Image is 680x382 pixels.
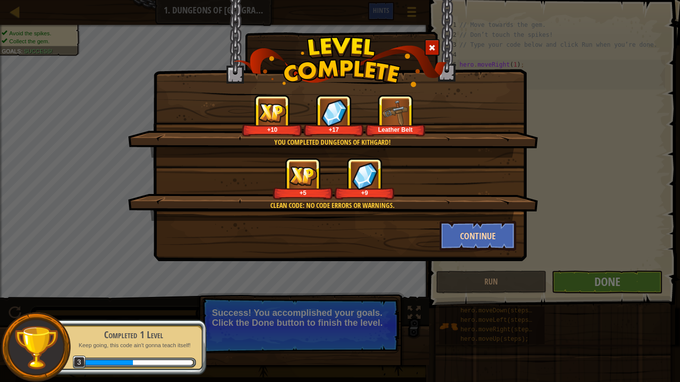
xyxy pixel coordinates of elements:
button: Continue [440,221,517,251]
img: reward_icon_xp.png [289,166,317,186]
img: reward_icon_gems.png [352,162,378,190]
div: Completed 1 Level [71,328,196,342]
div: +5 [275,189,331,196]
img: trophy.png [13,325,59,370]
img: level_complete.png [233,37,447,87]
p: Keep going, this code ain't gonna teach itself! [71,342,196,349]
span: 3 [73,356,86,369]
img: portrait.png [382,99,409,126]
img: reward_icon_xp.png [258,103,286,122]
div: +10 [244,126,300,133]
div: +9 [337,189,393,196]
div: +17 [306,126,362,133]
img: reward_icon_gems.png [321,99,347,126]
div: You completed Dungeons of Kithgard! [175,137,489,147]
div: Leather Belt [367,126,424,133]
div: Clean code: no code errors or warnings. [175,200,489,210]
